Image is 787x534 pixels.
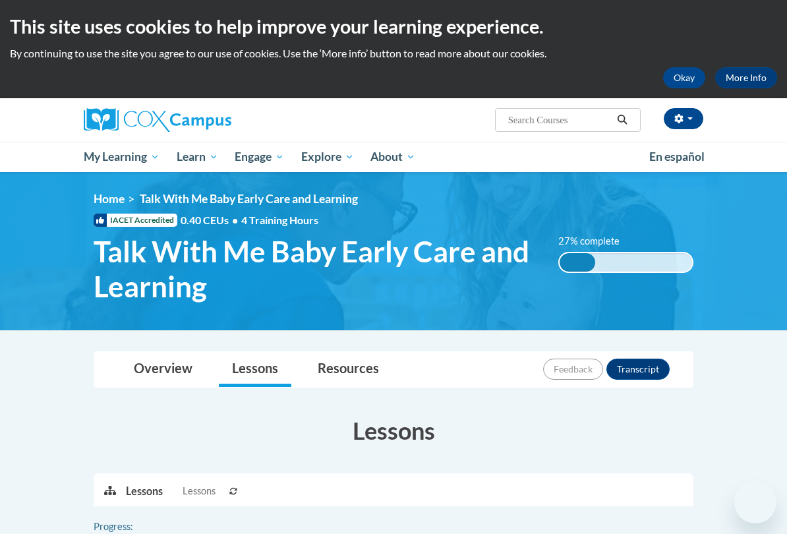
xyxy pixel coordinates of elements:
label: Progress: [94,519,169,534]
span: Talk With Me Baby Early Care and Learning [94,234,539,304]
img: Cox Campus [84,108,231,132]
div: Main menu [74,142,713,172]
button: Search [612,112,632,128]
span: Engage [235,149,284,165]
iframe: Button to launch messaging window [734,481,776,523]
a: Explore [293,142,363,172]
label: 27% complete [558,234,634,249]
h2: This site uses cookies to help improve your learning experience. [10,13,777,40]
a: More Info [715,67,777,88]
h3: Lessons [94,414,693,447]
p: By continuing to use the site you agree to our use of cookies. Use the ‘More info’ button to read... [10,46,777,61]
span: 4 Training Hours [241,214,318,226]
span: • [232,214,238,226]
a: Learn [168,142,227,172]
a: About [363,142,424,172]
a: Overview [121,352,206,387]
input: Search Courses [507,112,612,128]
a: En español [641,143,713,171]
button: Transcript [606,359,670,380]
a: Engage [226,142,293,172]
span: En español [649,150,705,163]
a: Lessons [219,352,291,387]
span: 0.40 CEUs [181,213,241,227]
button: Feedback [543,359,603,380]
a: Resources [305,352,392,387]
span: Learn [177,149,218,165]
span: Lessons [183,484,216,498]
div: 27% complete [560,253,595,272]
span: My Learning [84,149,160,165]
span: Explore [301,149,354,165]
span: About [370,149,415,165]
a: Cox Campus [84,108,277,132]
span: Talk With Me Baby Early Care and Learning [140,192,358,206]
button: Okay [663,67,705,88]
a: Home [94,192,125,206]
span: IACET Accredited [94,214,177,227]
p: Lessons [126,484,163,498]
a: My Learning [75,142,168,172]
button: Account Settings [664,108,703,129]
